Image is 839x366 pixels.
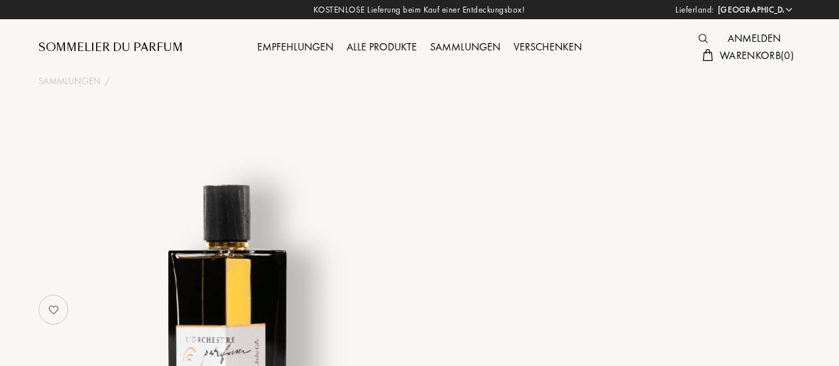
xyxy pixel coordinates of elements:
[340,39,423,56] div: Alle Produkte
[721,30,787,48] div: Anmelden
[40,296,67,323] img: no_like_p.png
[38,40,183,56] a: Sommelier du Parfum
[38,74,101,88] a: Sammlungen
[507,40,588,54] a: Verschenken
[340,40,423,54] a: Alle Produkte
[251,40,340,54] a: Empfehlungen
[720,48,794,62] span: Warenkorb ( 0 )
[423,39,507,56] div: Sammlungen
[507,39,588,56] div: Verschenken
[423,40,507,54] a: Sammlungen
[675,3,714,17] span: Lieferland:
[702,49,713,61] img: cart.svg
[105,74,110,88] div: /
[721,31,787,45] a: Anmelden
[699,34,708,43] img: search_icn.svg
[251,39,340,56] div: Empfehlungen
